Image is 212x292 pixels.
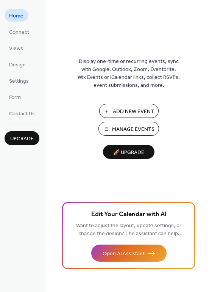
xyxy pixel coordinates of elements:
[9,77,29,85] span: Settings
[9,94,21,102] span: Form
[5,25,34,38] a: Connect
[91,209,167,220] span: Edit Your Calendar with AI
[9,61,26,69] span: Design
[108,148,150,158] span: 🚀 Upgrade
[5,107,39,119] a: Contact Us
[9,110,35,118] span: Contact Us
[5,131,39,145] button: Upgrade
[9,45,23,53] span: Views
[5,74,33,87] a: Settings
[113,108,154,116] span: Add New Event
[5,58,30,71] a: Design
[103,145,154,159] button: 🚀 Upgrade
[5,9,28,22] a: Home
[103,250,145,258] span: Open AI Assistant
[5,91,25,103] a: Form
[99,104,159,118] button: Add New Event
[5,42,28,54] a: Views
[9,12,23,20] span: Home
[112,126,154,133] span: Manage Events
[9,28,29,36] span: Connect
[76,221,181,239] span: Want to adjust the layout, update settings, or change the design? The assistant can help.
[98,122,159,136] button: Manage Events
[91,245,167,262] button: Open AI Assistant
[10,135,34,143] span: Upgrade
[78,58,180,89] span: Display one-time or recurring events, sync with Google, Outlook, Zoom, Eventbrite, Wix Events or ...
